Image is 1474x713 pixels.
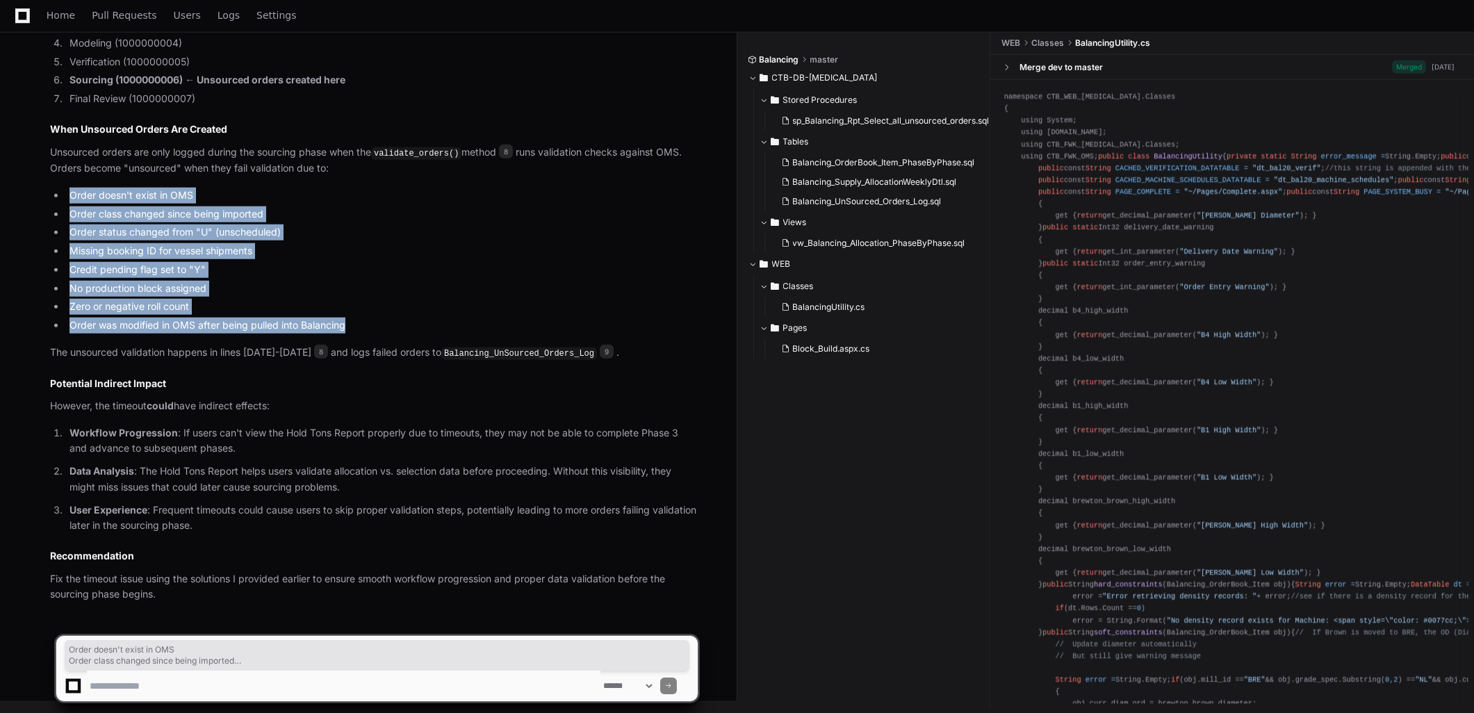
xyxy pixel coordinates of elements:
[50,145,698,177] p: Unsourced orders are only logged during the sourcing phase when the method runs validation checks...
[69,644,685,666] span: Order doesn't exist in OMS Order class changed since being imported Order status changed from "U"...
[314,345,328,359] span: 8
[1076,211,1102,220] span: return
[760,275,980,297] button: Classes
[783,322,808,334] span: Pages
[65,318,698,334] li: Order was modified in OMS after being pulled into Balancing
[1445,176,1471,184] span: String
[499,145,513,158] span: 8
[1076,521,1102,530] span: return
[65,35,698,51] li: Modeling (1000000004)
[1179,247,1278,256] span: "Delivery Date Warning"
[1334,188,1359,196] span: String
[1197,331,1261,339] span: "B4 High Width"
[776,111,990,131] button: sp_Balancing_Rpt_Select_all_unsourced_orders.sql
[1411,580,1449,589] span: DataTable
[1076,331,1102,339] span: return
[47,11,75,19] span: Home
[1197,378,1256,386] span: "B4 Low Width"
[69,464,698,495] p: : The Hold Tons Report helps users validate allocation vs. selection data before proceeding. With...
[92,11,156,19] span: Pull Requests
[218,11,240,19] span: Logs
[1197,426,1261,434] span: "B1 High Width"
[783,281,814,292] span: Classes
[1227,152,1256,161] span: private
[1381,152,1385,161] span: =
[760,89,991,111] button: Stored Procedures
[1274,176,1394,184] span: "dt_bal20_machine_schedules"
[174,11,201,19] span: Users
[50,345,698,361] p: The unsourced validation happens in lines [DATE]-[DATE] and logs failed orders to .
[1364,188,1432,196] span: PAGE_SYSTEM_BUSY
[776,233,983,253] button: vw_Balancing_Allocation_PhaseByPhase.sql
[1175,188,1179,196] span: =
[1252,164,1321,172] span: "dt_bal20_verif"
[1076,378,1102,386] span: return
[600,345,614,359] span: 9
[1261,152,1286,161] span: static
[748,67,980,89] button: CTB-DB-[MEDICAL_DATA]
[760,256,768,272] svg: Directory
[65,91,698,107] li: Final Review (1000000007)
[760,54,799,65] span: Balancing
[1001,38,1020,49] span: WEB
[1075,38,1150,49] span: BalancingUtility.cs
[1432,62,1455,72] div: [DATE]
[1042,259,1068,268] span: public
[1128,152,1149,161] span: class
[1266,176,1270,184] span: =
[69,425,698,457] p: : If users can't view the Hold Tons Report properly due to timeouts, they may not be able to comp...
[1291,152,1317,161] span: String
[1042,224,1068,232] span: public
[1321,152,1377,161] span: error_message
[65,243,698,259] li: Missing booking ID for vessel shipments
[771,278,779,295] svg: Directory
[1398,176,1424,184] span: public
[1197,568,1304,577] span: "[PERSON_NAME] Low Width"
[1197,521,1308,530] span: "[PERSON_NAME] High Width"
[1197,473,1256,482] span: "B1 Low Width"
[69,465,134,477] strong: Data Analysis
[793,343,870,354] span: Block_Build.aspx.cs
[771,133,779,150] svg: Directory
[776,153,983,172] button: Balancing_OrderBook_Item_PhaseByPhase.sql
[69,502,698,534] p: : Frequent timeouts could cause users to skip proper validation steps, potentially leading to mor...
[1072,259,1098,268] span: static
[50,377,698,391] h2: Potential Indirect Impact
[65,206,698,222] li: Order class changed since being imported
[1392,60,1426,74] span: Merged
[1115,176,1261,184] span: CACHED_MACHINE_SCHEDULES_DATATABLE
[1184,188,1282,196] span: "~/Pages/Complete.aspx"
[1038,176,1064,184] span: public
[1086,176,1111,184] span: String
[1076,473,1102,482] span: return
[793,157,975,168] span: Balancing_OrderBook_Item_PhaseByPhase.sql
[1031,38,1064,49] span: Classes
[1042,580,1068,589] span: public
[771,92,779,108] svg: Directory
[147,400,174,411] strong: could
[1038,164,1064,172] span: public
[1115,164,1240,172] span: CACHED_VERIFICATION_DATATABLE
[441,347,597,360] code: Balancing_UnSourced_Orders_Log
[793,115,990,126] span: sp_Balancing_Rpt_Select_all_unsourced_orders.sql
[1295,580,1321,589] span: String
[69,74,345,85] strong: Sourcing (1000000006) ← Unsourced orders created here
[776,339,972,359] button: Block_Build.aspx.cs
[1137,605,1141,613] span: 0
[371,147,461,160] code: validate_orders()
[1098,152,1124,161] span: public
[760,69,768,86] svg: Directory
[776,192,983,211] button: Balancing_UnSourced_Orders_Log.sql
[1094,580,1163,589] span: hard_constraints
[1351,580,1355,589] span: =
[772,72,878,83] span: CTB-DB-[MEDICAL_DATA]
[1076,247,1102,256] span: return
[1115,188,1171,196] span: PAGE_COMPLETE
[1244,164,1248,172] span: =
[771,320,779,336] svg: Directory
[760,317,980,339] button: Pages
[772,259,791,270] span: WEB
[1056,605,1064,613] span: if
[793,177,957,188] span: Balancing_Supply_AllocationWeeklyDtl.sql
[65,299,698,315] li: Zero or negative roll count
